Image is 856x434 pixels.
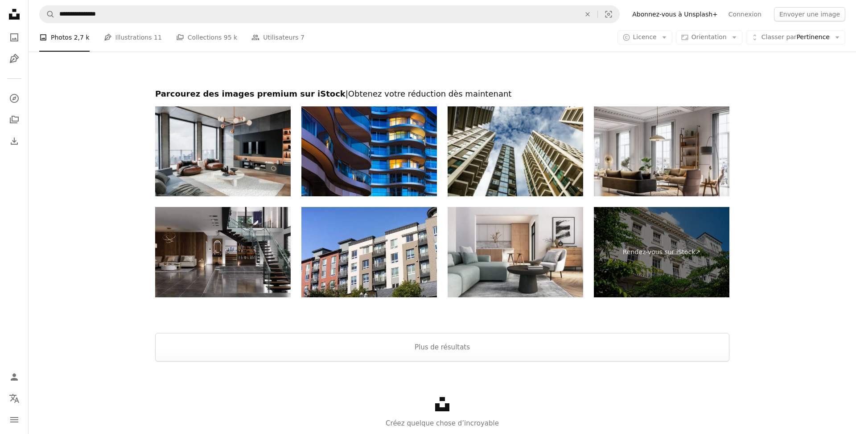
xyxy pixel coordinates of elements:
a: Illustrations [5,50,23,68]
a: Illustrations 11 [104,23,162,52]
a: Accueil — Unsplash [5,5,23,25]
img: Intérieur de salon moderne - Rendu 3D [448,207,583,297]
a: Collections 95 k [176,23,237,52]
button: Langue [5,389,23,407]
img: Immeuble d’appartements moderne [301,207,437,297]
button: Recherche de visuels [598,6,619,23]
a: Utilisateurs 7 [251,23,305,52]
button: Menu [5,411,23,429]
a: Explorer [5,89,23,107]
button: Envoyer une image [774,7,845,21]
button: Effacer [578,6,597,23]
img: Luxury Loft Living Room Interior [155,106,291,197]
button: Rechercher sur Unsplash [40,6,55,23]
a: Historique de téléchargement [5,132,23,150]
span: 7 [300,32,305,42]
a: Connexion [723,7,767,21]
span: Licence [633,33,657,41]
img: Intérieurs modernes d’un grand salon en 3D [594,106,729,197]
span: Orientation [691,33,727,41]
button: Plus de résultats [155,333,729,361]
a: Collections [5,111,23,129]
button: Classer parPertinence [746,30,845,45]
a: Rendez-vous sur iStock↗ [594,207,729,297]
form: Rechercher des visuels sur tout le site [39,5,620,23]
img: Vue en contre-plongée d’immeubles d’appartements modernes de grande hauteur à Londres, Royaume-Uni [448,106,583,197]
span: Pertinence [761,33,830,42]
a: Abonnez-vous à Unsplash+ [627,7,723,21]
img: Intérieur de maison moderne de luxe avec canapé d’angle, étagère et escalier [155,207,291,297]
a: Photos [5,28,23,46]
button: Orientation [676,30,742,45]
h2: Parcourez des images premium sur iStock [155,89,729,99]
span: 11 [154,32,162,42]
button: Licence [617,30,672,45]
span: Classer par [761,33,797,41]
span: | Obtenez votre réduction dès maintenant [346,89,512,98]
img: Appartements de luxe à Londres [301,106,437,197]
a: Connexion / S’inscrire [5,368,23,386]
p: Créez quelque chose d’incroyable [29,418,856,429]
span: 95 k [224,32,237,42]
